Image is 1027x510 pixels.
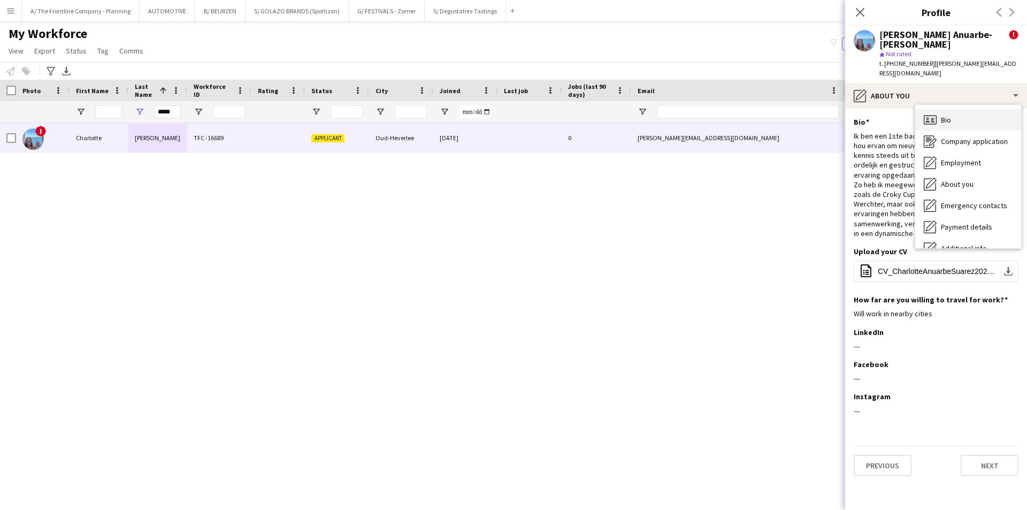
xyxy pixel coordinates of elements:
span: Tag [97,46,109,56]
button: AUTOMOTIVE [140,1,195,21]
div: [PERSON_NAME] [128,123,187,153]
span: Additional info [941,243,987,253]
span: ! [35,126,46,136]
input: First Name Filter Input [95,105,122,118]
div: Company application [915,131,1021,152]
span: Company application [941,136,1008,146]
div: Emergency contacts [915,195,1021,216]
div: [PERSON_NAME][EMAIL_ADDRESS][DOMAIN_NAME] [631,123,845,153]
h3: Facebook [854,360,888,369]
button: B/ BEURZEN [195,1,246,21]
div: Employment [915,152,1021,173]
span: Last Name [135,82,155,98]
button: S/ GOLAZO BRANDS (Sportizon) [246,1,349,21]
span: Status [311,87,332,95]
span: Payment details [941,222,992,232]
a: Export [30,44,59,58]
div: Ik ben een 1ste bachelor criminologie-studente.Ik hou ervan om nieuwe dingen te ontdekken en mijn... [854,131,1018,238]
span: Photo [22,87,41,95]
div: Charlotte [70,123,128,153]
button: A/ The Frontline Company - Planning [22,1,140,21]
span: About you [941,179,974,189]
span: Joined [440,87,461,95]
span: | [PERSON_NAME][EMAIL_ADDRESS][DOMAIN_NAME] [879,59,1016,77]
div: --- [854,341,1018,351]
span: View [9,46,24,56]
button: Next [961,455,1018,476]
button: Open Filter Menu [76,107,86,117]
span: Jobs (last 90 days) [568,82,612,98]
span: Last job [504,87,528,95]
h3: Instagram [854,392,891,401]
a: Comms [115,44,148,58]
div: Payment details [915,216,1021,238]
span: Export [34,46,55,56]
a: Tag [93,44,113,58]
span: Applicant [311,134,344,142]
div: --- [854,406,1018,416]
button: G/ FESTIVALS - Zomer [349,1,425,21]
div: About you [845,83,1027,109]
h3: Profile [845,5,1027,19]
input: City Filter Input [395,105,427,118]
app-action-btn: Export XLSX [60,65,73,78]
app-action-btn: Advanced filters [44,65,57,78]
span: Rating [258,87,278,95]
a: Status [62,44,91,58]
button: Open Filter Menu [311,107,321,117]
span: My Workforce [9,26,87,42]
div: TFC -16689 [187,123,251,153]
a: View [4,44,28,58]
span: First Name [76,87,109,95]
button: Open Filter Menu [375,107,385,117]
span: Status [66,46,87,56]
button: Open Filter Menu [135,107,144,117]
div: [DATE] [433,123,497,153]
button: Previous [854,455,911,476]
div: Oud-Heverlee [369,123,433,153]
h3: Upload your CV [854,247,907,256]
div: 0 [562,123,631,153]
input: Last Name Filter Input [154,105,181,118]
button: Open Filter Menu [638,107,647,117]
button: Open Filter Menu [440,107,449,117]
button: Open Filter Menu [194,107,203,117]
span: t. [PHONE_NUMBER] [879,59,935,67]
div: Additional info [915,238,1021,259]
span: Comms [119,46,143,56]
span: ! [1009,30,1018,40]
span: City [375,87,388,95]
div: About you [915,173,1021,195]
button: CV_CharlotteAnuarbeSuarez2025.pdf [854,261,1018,282]
span: CV_CharlotteAnuarbeSuarez2025.pdf [878,267,999,276]
span: Emergency contacts [941,201,1007,210]
div: [PERSON_NAME] Anuarbe-[PERSON_NAME] [879,30,1009,49]
input: Email Filter Input [657,105,839,118]
div: Bio [915,109,1021,131]
img: Charlotte Anuarbe-Suarez [22,128,44,150]
span: Bio [941,115,951,125]
input: Status Filter Input [331,105,363,118]
h3: LinkedIn [854,328,884,337]
h3: Bio [854,117,869,127]
span: Not rated [886,50,911,58]
span: Employment [941,158,981,168]
div: --- [854,374,1018,383]
input: Workforce ID Filter Input [213,105,245,118]
span: Workforce ID [194,82,232,98]
button: Everyone5,563 [842,37,895,50]
span: Email [638,87,655,95]
button: S/ Degustaties-Tastings [425,1,506,21]
div: Will work in nearby cities [854,309,1018,318]
h3: How far are you willing to travel for work? [854,295,1008,305]
input: Joined Filter Input [459,105,491,118]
